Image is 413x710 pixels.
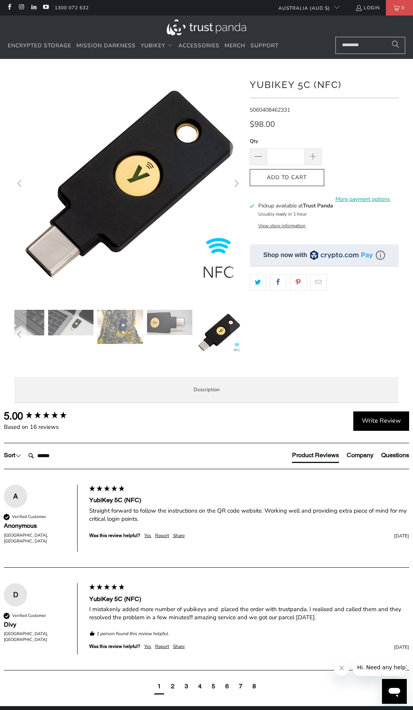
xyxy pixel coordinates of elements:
[382,679,407,704] iframe: Button to launch messaging window
[89,595,409,603] div: YubiKey 5C (NFC)
[157,682,161,691] div: page1
[185,682,188,691] div: page3
[270,274,287,290] a: Share this on Facebook
[327,195,399,204] a: More payment options
[250,106,290,114] span: 5060408462331
[292,451,339,460] div: Product Reviews
[144,532,151,539] div: Yes
[222,680,232,694] div: page6
[292,451,409,466] div: Reviews Tabs
[4,522,69,530] div: Anonymous
[173,532,185,539] div: Share
[48,310,93,335] img: YubiKey 5C (NFC) - Trust Panda
[155,643,169,650] div: Report
[335,37,405,54] input: Search...
[8,37,71,55] a: Encrypted Storage
[236,680,245,694] div: page7
[334,660,349,676] iframe: Close message
[89,532,140,539] div: Was this review helpful?
[89,507,409,523] div: Straight forward to follow the instructions on the QR code website. Working well and providing ex...
[144,643,151,650] div: Yes
[258,223,306,229] button: View store information
[196,310,242,355] img: YubiKey 5C (NFC) - Trust Panda
[209,680,218,694] div: page5
[168,680,178,694] div: page2
[225,37,245,55] a: Merch
[250,274,266,290] a: Share this on Twitter
[4,423,85,431] div: Based on 16 reviews
[76,37,136,55] a: Mission Darkness
[290,274,307,290] a: Share this on Pinterest
[4,589,27,601] div: D
[4,620,69,629] div: Divy
[4,451,21,460] div: Sort
[12,613,46,618] div: Verified Customer
[353,659,407,676] iframe: Message from company
[181,680,191,694] div: page3
[76,42,136,49] span: Mission Darkness
[239,682,242,691] div: page7
[195,680,205,694] div: page4
[225,42,245,49] span: Merch
[89,496,409,504] div: YubiKey 5C (NFC)
[14,310,26,359] button: Previous
[230,310,242,359] button: Next
[88,583,125,593] div: 5 star rating
[386,37,405,54] button: Search
[8,42,71,49] span: Encrypted Storage
[154,680,164,694] div: current page1
[4,409,85,423] div: Overall product rating out of 5: 5.00
[30,5,37,11] a: Trust Panda Australia on LinkedIn
[14,71,242,298] a: YubiKey 5C (NFC) - Trust Panda
[25,448,87,463] input: Search
[198,682,202,691] div: page4
[89,643,140,650] div: Was this review helpful?
[251,37,278,55] a: Support
[258,202,333,210] h3: Pickup available at
[355,3,380,12] a: Login
[250,304,399,330] iframe: Reviews Widget
[89,605,409,622] div: I mistakenly added more number of yubikeys and placed the order with trustpanda. I realised and c...
[188,533,409,539] div: [DATE]
[55,3,89,12] a: 1300 072 632
[5,5,56,12] span: Hi. Need any help?
[250,76,399,92] h1: YubiKey 5C (NFC)
[173,643,185,650] div: Share
[4,532,69,544] div: [GEOGRAPHIC_DATA], [GEOGRAPHIC_DATA]
[252,682,256,691] div: page8
[347,451,373,460] div: Company
[171,682,175,691] div: page2
[178,42,219,49] span: Accessories
[250,119,275,130] span: $98.00
[14,71,26,298] button: Previous
[188,644,409,651] div: [DATE]
[42,5,49,11] a: Trust Panda Australia on YouTube
[4,409,23,423] div: 5.00
[258,174,316,181] span: Add to Cart
[97,310,143,344] img: YubiKey 5C (NFC) - Trust Panda
[141,42,165,49] span: YubiKey
[230,71,242,298] button: Next
[212,682,215,691] div: page5
[8,37,278,55] nav: Translation missing: en.navigation.header.main_nav
[250,169,324,187] button: Add to Cart
[251,42,278,49] span: Support
[25,411,67,421] div: 5.00 star rating
[4,631,69,643] div: [GEOGRAPHIC_DATA], [GEOGRAPHIC_DATA]
[263,251,307,259] div: Shop now with
[147,310,192,335] img: YubiKey 5C (NFC) - Trust Panda
[303,202,333,209] b: Trust Panda
[249,680,259,694] div: page8
[18,5,24,11] a: Trust Panda Australia on Instagram
[381,451,409,460] div: Questions
[310,274,327,290] a: Email this to a friend
[97,631,169,637] em: 1 person found this review helpful.
[88,485,125,494] div: 5 star rating
[167,19,246,35] img: Trust Panda Australia
[250,137,322,145] label: Qty
[258,211,307,217] small: Usually ready in 1 hour
[178,37,219,55] a: Accessories
[14,377,399,403] label: Description
[225,682,229,691] div: page6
